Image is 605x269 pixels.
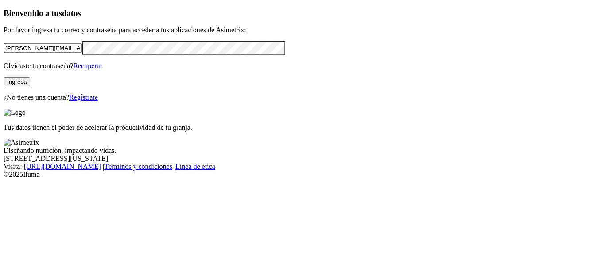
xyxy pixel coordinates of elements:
p: ¿No tienes una cuenta? [4,94,601,101]
a: Regístrate [69,94,98,101]
div: Diseñando nutrición, impactando vidas. [4,147,601,155]
a: Términos y condiciones [104,163,172,170]
img: Asimetrix [4,139,39,147]
img: Logo [4,109,26,117]
p: Tus datos tienen el poder de acelerar la productividad de tu granja. [4,124,601,132]
div: Visita : | | [4,163,601,171]
div: © 2025 Iluma [4,171,601,179]
a: [URL][DOMAIN_NAME] [24,163,101,170]
span: datos [62,8,81,18]
a: Recuperar [73,62,102,70]
button: Ingresa [4,77,30,86]
input: Tu correo [4,43,82,53]
h3: Bienvenido a tus [4,8,601,18]
p: Olvidaste tu contraseña? [4,62,601,70]
div: [STREET_ADDRESS][US_STATE]. [4,155,601,163]
p: Por favor ingresa tu correo y contraseña para acceder a tus aplicaciones de Asimetrix: [4,26,601,34]
a: Línea de ética [175,163,215,170]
